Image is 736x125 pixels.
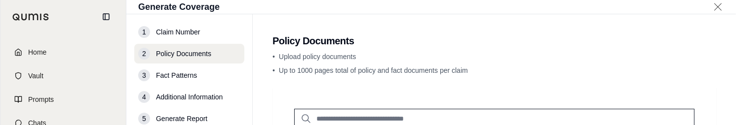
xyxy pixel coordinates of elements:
[6,41,120,63] a: Home
[28,71,43,81] span: Vault
[138,69,150,81] div: 3
[272,53,275,61] span: •
[272,34,716,48] h2: Policy Documents
[279,66,468,74] span: Up to 1000 pages total of policy and fact documents per claim
[156,49,211,59] span: Policy Documents
[12,13,49,21] img: Qumis Logo
[279,53,356,61] span: Upload policy documents
[138,113,150,125] div: 5
[98,9,114,25] button: Collapse sidebar
[156,70,197,80] span: Fact Patterns
[28,94,54,104] span: Prompts
[6,89,120,110] a: Prompts
[28,47,46,57] span: Home
[138,91,150,103] div: 4
[6,65,120,87] a: Vault
[156,92,223,102] span: Additional Information
[138,48,150,60] div: 2
[156,27,200,37] span: Claim Number
[138,26,150,38] div: 1
[156,114,207,124] span: Generate Report
[272,66,275,74] span: •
